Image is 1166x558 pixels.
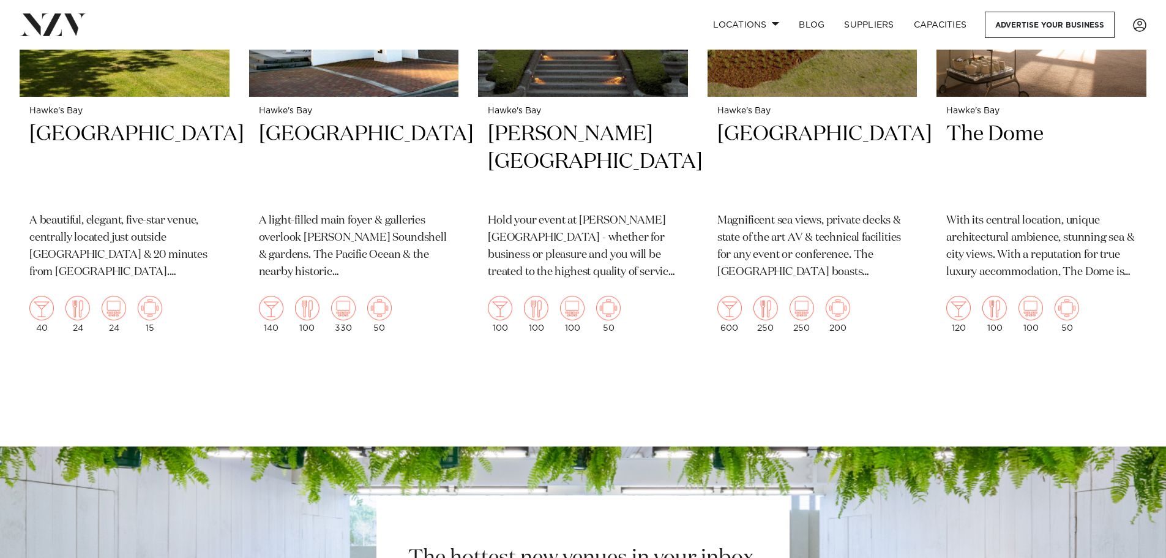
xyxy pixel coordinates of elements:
[488,107,678,116] small: Hawke's Bay
[65,296,90,333] div: 24
[753,296,778,333] div: 250
[102,296,126,333] div: 24
[295,296,320,333] div: 100
[1055,296,1079,333] div: 50
[259,296,283,333] div: 140
[790,296,814,333] div: 250
[834,12,903,38] a: SUPPLIERS
[259,107,449,116] small: Hawke's Bay
[753,296,778,320] img: dining.png
[703,12,789,38] a: Locations
[982,296,1007,333] div: 100
[488,296,512,333] div: 100
[946,296,971,333] div: 120
[789,12,834,38] a: BLOG
[65,296,90,320] img: dining.png
[717,296,742,320] img: cocktail.png
[488,121,678,203] h2: [PERSON_NAME][GEOGRAPHIC_DATA]
[982,296,1007,320] img: dining.png
[826,296,850,333] div: 200
[1018,296,1043,333] div: 100
[367,296,392,333] div: 50
[29,296,54,333] div: 40
[1055,296,1079,320] img: meeting.png
[1018,296,1043,320] img: theatre.png
[946,121,1137,203] h2: The Dome
[560,296,585,320] img: theatre.png
[331,296,356,320] img: theatre.png
[717,121,908,203] h2: [GEOGRAPHIC_DATA]
[946,296,971,320] img: cocktail.png
[29,213,220,281] p: A beautiful, elegant, five-star venue, centrally located just outside [GEOGRAPHIC_DATA] & 20 minu...
[946,107,1137,116] small: Hawke's Bay
[259,213,449,281] p: A light-filled main foyer & galleries overlook [PERSON_NAME] Soundshell & gardens. The Pacific Oc...
[524,296,548,333] div: 100
[29,296,54,320] img: cocktail.png
[102,296,126,320] img: theatre.png
[560,296,585,333] div: 100
[259,121,449,203] h2: [GEOGRAPHIC_DATA]
[29,107,220,116] small: Hawke's Bay
[826,296,850,320] img: meeting.png
[985,12,1115,38] a: Advertise your business
[488,296,512,320] img: cocktail.png
[331,296,356,333] div: 330
[138,296,162,333] div: 15
[596,296,621,333] div: 50
[904,12,977,38] a: Capacities
[717,213,908,281] p: Magnificent sea views, private decks & state of the art AV & technical facilities for any event o...
[138,296,162,320] img: meeting.png
[295,296,320,320] img: dining.png
[524,296,548,320] img: dining.png
[596,296,621,320] img: meeting.png
[20,13,86,36] img: nzv-logo.png
[717,107,908,116] small: Hawke's Bay
[29,121,220,203] h2: [GEOGRAPHIC_DATA]
[488,213,678,281] p: Hold your event at [PERSON_NAME][GEOGRAPHIC_DATA] - whether for business or pleasure and you will...
[717,296,742,333] div: 600
[790,296,814,320] img: theatre.png
[259,296,283,320] img: cocktail.png
[367,296,392,320] img: meeting.png
[946,213,1137,281] p: With its central location, unique architectural ambience, stunning sea & city views. With a reput...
